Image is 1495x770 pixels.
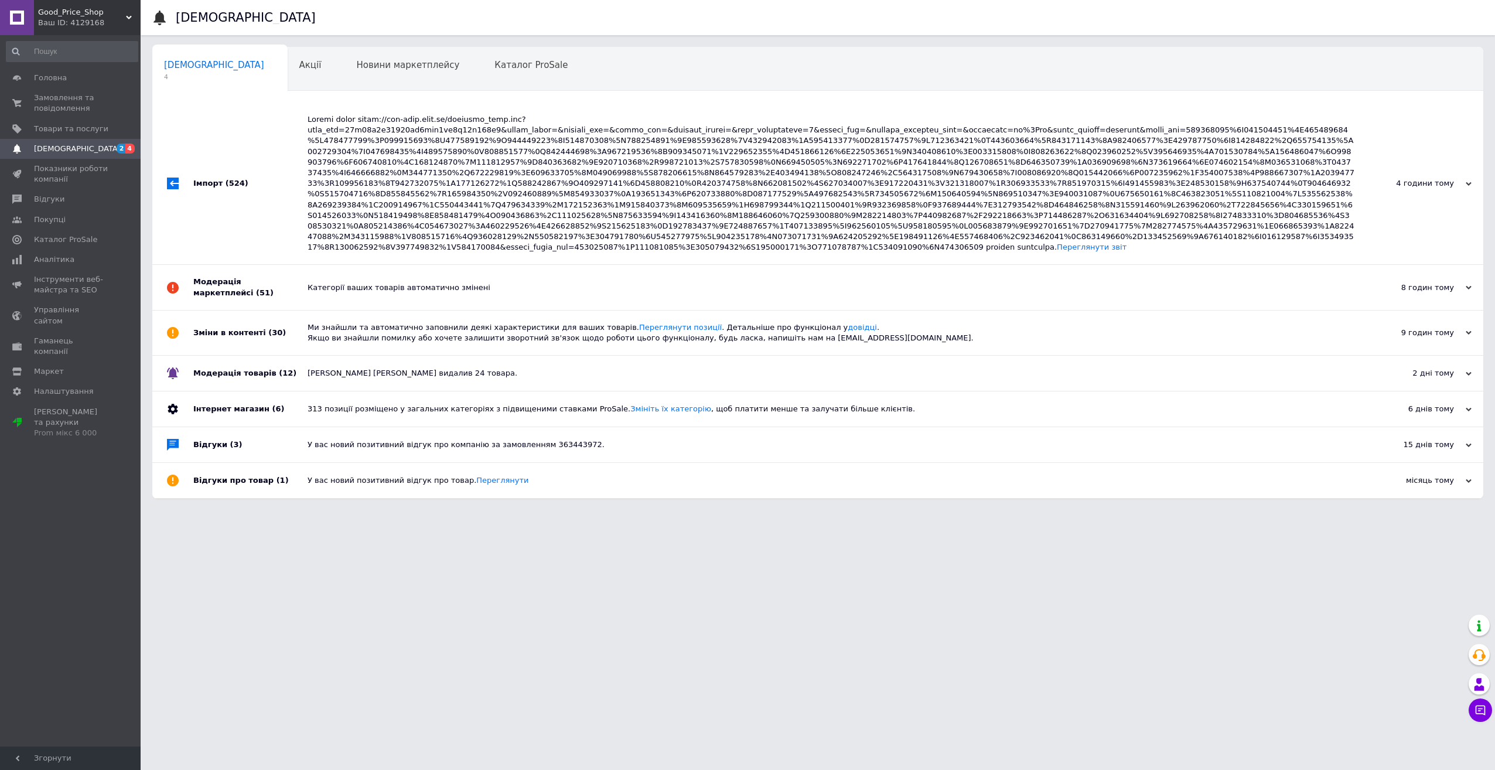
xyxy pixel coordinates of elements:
[34,366,64,377] span: Маркет
[34,254,74,265] span: Аналітика
[164,73,264,81] span: 4
[1469,699,1492,722] button: Чат з покупцем
[34,386,94,397] span: Налаштування
[308,114,1354,253] div: Loremi dolor sitam://con-adip.elit.se/doeiusmo_temp.inc?utla_etd=27m08a2e31920ad6min1ve8q12n168e9...
[193,311,308,355] div: Зміни в контенті
[308,439,1354,450] div: У вас новий позитивний відгук про компанію за замовленням 363443972.
[193,265,308,309] div: Модерація маркетплейсі
[34,73,67,83] span: Головна
[308,404,1354,414] div: 313 позиції розміщено у загальних категоріях з підвищеними ставками ProSale. , щоб платити менше ...
[34,407,108,439] span: [PERSON_NAME] та рахунки
[6,41,138,62] input: Пошук
[639,323,722,332] a: Переглянути позиції
[193,356,308,391] div: Модерація товарів
[164,60,264,70] span: [DEMOGRAPHIC_DATA]
[308,282,1354,293] div: Категорії ваших товарів автоматично змінені
[34,274,108,295] span: Інструменти веб-майстра та SEO
[176,11,316,25] h1: [DEMOGRAPHIC_DATA]
[34,428,108,438] div: Prom мікс 6 000
[38,7,126,18] span: Good_Price_Shop
[272,404,284,413] span: (6)
[494,60,568,70] span: Каталог ProSale
[193,463,308,498] div: Відгуки про товар
[277,476,289,485] span: (1)
[356,60,459,70] span: Новини маркетплейсу
[193,103,308,264] div: Імпорт
[193,391,308,427] div: Інтернет магазин
[230,440,243,449] span: (3)
[476,476,528,485] a: Переглянути
[1057,243,1127,251] a: Переглянути звіт
[1354,475,1472,486] div: місяць тому
[34,305,108,326] span: Управління сайтом
[34,336,108,357] span: Гаманець компанії
[1354,178,1472,189] div: 4 години тому
[256,288,274,297] span: (51)
[1354,368,1472,379] div: 2 дні тому
[34,93,108,114] span: Замовлення та повідомлення
[308,322,1354,343] div: Ми знайшли та автоматично заповнили деякі характеристики для ваших товарів. . Детальніше про функ...
[34,214,66,225] span: Покупці
[308,475,1354,486] div: У вас новий позитивний відгук про товар.
[268,328,286,337] span: (30)
[226,179,248,188] span: (524)
[117,144,126,154] span: 2
[34,194,64,205] span: Відгуки
[193,427,308,462] div: Відгуки
[34,234,97,245] span: Каталог ProSale
[848,323,877,332] a: довідці
[299,60,322,70] span: Акції
[1354,439,1472,450] div: 15 днів тому
[34,163,108,185] span: Показники роботи компанії
[34,144,121,154] span: [DEMOGRAPHIC_DATA]
[1354,328,1472,338] div: 9 годин тому
[1354,282,1472,293] div: 8 годин тому
[630,404,711,413] a: Змініть їх категорію
[125,144,135,154] span: 4
[1354,404,1472,414] div: 6 днів тому
[308,368,1354,379] div: [PERSON_NAME] [PERSON_NAME] видалив 24 товара.
[34,124,108,134] span: Товари та послуги
[279,369,296,377] span: (12)
[38,18,141,28] div: Ваш ID: 4129168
